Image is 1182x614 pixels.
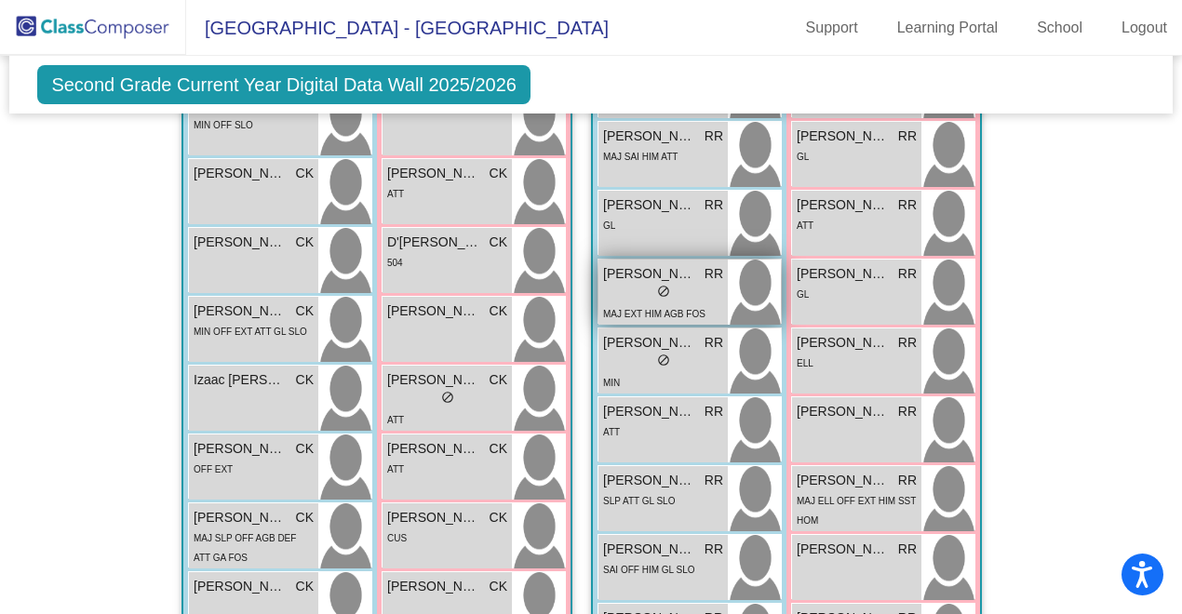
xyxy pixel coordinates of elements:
[296,508,314,527] span: CK
[705,402,723,421] span: RR
[194,577,287,596] span: [PERSON_NAME]
[797,402,890,421] span: [PERSON_NAME]
[705,264,723,284] span: RR
[387,577,480,596] span: [PERSON_NAME]
[898,333,917,353] span: RR
[603,402,696,421] span: [PERSON_NAME]
[194,327,307,337] span: MIN OFF EXT ATT GL SLO
[603,333,696,353] span: [PERSON_NAME]
[657,354,670,367] span: do_not_disturb_alt
[194,164,287,183] span: [PERSON_NAME]
[657,285,670,298] span: do_not_disturb_alt
[898,402,917,421] span: RR
[186,13,609,43] span: [GEOGRAPHIC_DATA] - [GEOGRAPHIC_DATA]
[194,533,296,563] span: MAJ SLP OFF AGB DEF ATT GA FOS
[791,13,873,43] a: Support
[797,195,890,215] span: [PERSON_NAME]
[387,464,404,474] span: ATT
[194,233,287,252] span: [PERSON_NAME]
[387,439,480,459] span: [PERSON_NAME]
[490,301,507,321] span: CK
[194,508,287,527] span: [PERSON_NAME]
[1107,13,1182,43] a: Logout
[490,439,507,459] span: CK
[1022,13,1097,43] a: School
[898,471,917,490] span: RR
[194,301,287,321] span: [PERSON_NAME]
[194,464,233,474] span: OFF EXT
[490,508,507,527] span: CK
[387,233,480,252] span: D'[PERSON_NAME]
[603,152,678,162] span: MAJ SAI HIM ATT
[603,309,705,319] span: MAJ EXT HIM AGB FOS
[797,471,890,490] span: [PERSON_NAME]
[705,540,723,559] span: RR
[296,439,314,459] span: CK
[603,565,695,575] span: SAI OFF HIM GL SLO
[37,65,531,104] span: Second Grade Current Year Digital Data Wall 2025/2026
[705,471,723,490] span: RR
[898,540,917,559] span: RR
[898,195,917,215] span: RR
[194,370,287,390] span: Izaac [PERSON_NAME]
[603,427,620,437] span: ATT
[387,258,403,268] span: 504
[296,164,314,183] span: CK
[603,220,615,231] span: GL
[387,508,480,527] span: [PERSON_NAME]
[898,264,917,284] span: RR
[882,13,1014,43] a: Learning Portal
[194,439,287,459] span: [PERSON_NAME]
[603,195,696,215] span: [PERSON_NAME]
[387,164,480,183] span: [PERSON_NAME]
[296,577,314,596] span: CK
[797,540,890,559] span: [PERSON_NAME]
[797,358,813,368] span: ELL
[797,127,890,146] span: [PERSON_NAME]
[490,577,507,596] span: CK
[705,195,723,215] span: RR
[797,496,916,526] span: MAJ ELL OFF EXT HIM SST HOM
[603,540,696,559] span: [PERSON_NAME]
[705,127,723,146] span: RR
[387,370,480,390] span: [PERSON_NAME]
[797,333,890,353] span: [PERSON_NAME]
[797,152,809,162] span: GL
[296,370,314,390] span: CK
[898,127,917,146] span: RR
[705,333,723,353] span: RR
[296,233,314,252] span: CK
[387,533,407,543] span: CUS
[387,415,404,425] span: ATT
[490,233,507,252] span: CK
[441,391,454,404] span: do_not_disturb_alt
[296,301,314,321] span: CK
[490,164,507,183] span: CK
[603,264,696,284] span: [PERSON_NAME]
[603,378,620,388] span: MIN
[387,301,480,321] span: [PERSON_NAME]
[490,370,507,390] span: CK
[603,127,696,146] span: [PERSON_NAME]
[603,496,675,506] span: SLP ATT GL SLO
[194,120,253,130] span: MIN OFF SLO
[797,220,813,231] span: ATT
[797,264,890,284] span: [PERSON_NAME]
[603,471,696,490] span: [PERSON_NAME]
[387,189,404,199] span: ATT
[797,289,809,300] span: GL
